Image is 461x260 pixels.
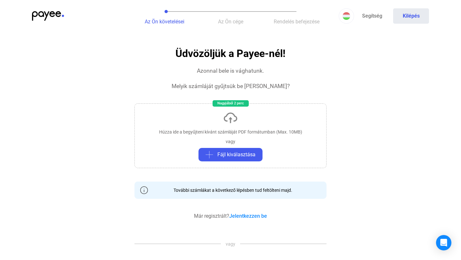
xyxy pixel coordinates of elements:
[206,151,213,158] img: plus-grey
[229,213,267,219] a: Jelentkezzen be
[339,8,354,24] button: HU
[436,235,451,250] div: Open Intercom Messenger
[169,187,292,193] div: További számlákat a következő lépésben tud feltölteni majd.
[213,100,249,107] div: Nagyjából 2 perc
[217,151,255,158] span: Fájl kiválasztása
[194,212,267,220] div: Már regisztrált?
[274,19,319,25] span: Rendelés befejezése
[354,8,390,24] a: Segítség
[32,11,64,21] img: payee-logo
[226,138,235,145] div: vagy
[159,129,302,135] div: Húzza ide a begyűjteni kívánt számláját PDF formátumban (Max. 10MB)
[218,19,243,25] span: Az Ön cége
[393,8,429,24] button: Kilépés
[221,241,240,247] span: vagy
[175,48,286,59] h1: Üdvözöljük a Payee-nél!
[145,19,184,25] span: Az Ön követelései
[198,148,263,161] button: plus-greyFájl kiválasztása
[172,82,290,90] div: Melyik számláját gyűjtsük be [PERSON_NAME]?
[197,67,264,75] div: Azonnal bele is vághatunk.
[223,110,238,126] img: upload-cloud
[343,12,350,20] img: HU
[140,186,148,194] img: info-grey-outline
